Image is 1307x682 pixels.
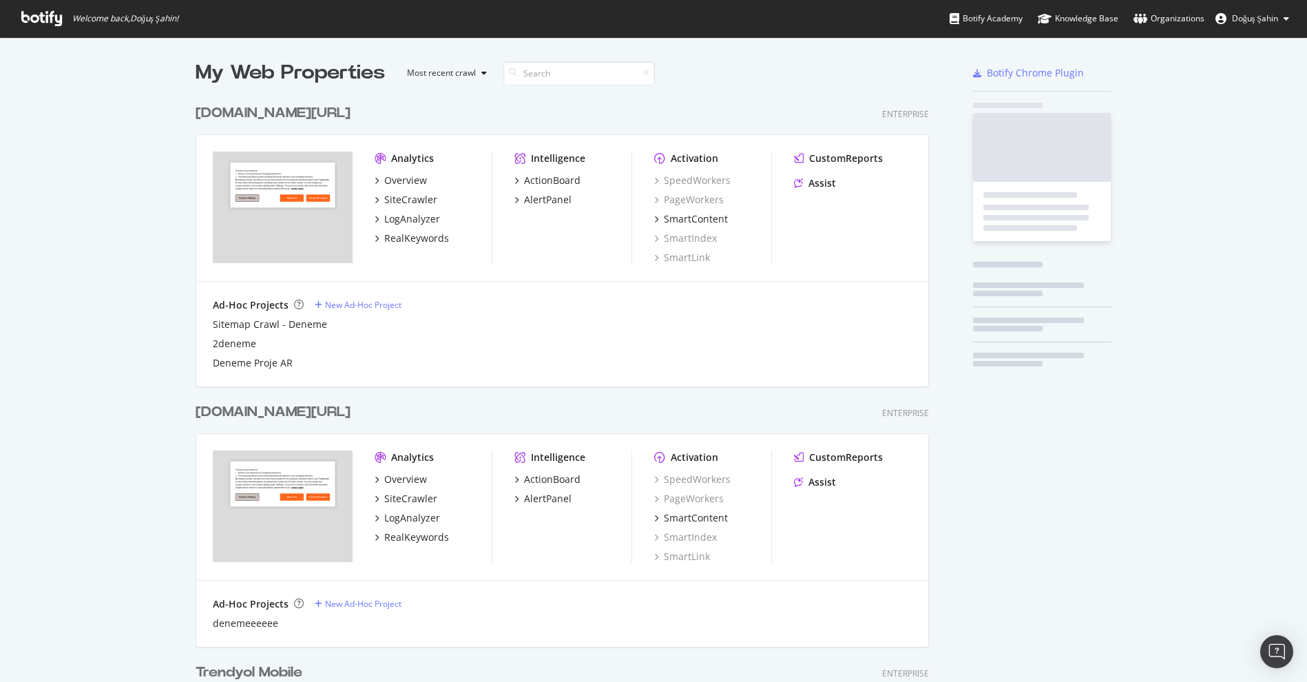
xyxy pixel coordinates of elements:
div: SmartContent [664,511,728,525]
a: Assist [794,176,836,190]
div: Enterprise [882,668,929,679]
a: ActionBoard [514,174,581,187]
a: New Ad-Hoc Project [315,299,401,311]
div: Activation [671,152,718,165]
a: SmartContent [654,511,728,525]
div: Open Intercom Messenger [1260,635,1293,668]
div: ActionBoard [524,174,581,187]
a: SiteCrawler [375,492,437,506]
div: Analytics [391,451,434,464]
div: Knowledge Base [1038,12,1118,25]
div: LogAnalyzer [384,212,440,226]
a: SpeedWorkers [654,473,731,486]
a: Overview [375,473,427,486]
div: My Web Properties [196,59,385,87]
a: Deneme Proje AR [213,356,293,370]
div: Botify Chrome Plugin [987,66,1084,80]
a: PageWorkers [654,193,724,207]
div: Assist [808,475,836,489]
div: Analytics [391,152,434,165]
div: AlertPanel [524,492,572,506]
img: trendyol.com/ar [213,152,353,263]
a: RealKeywords [375,530,449,544]
div: Activation [671,451,718,464]
div: Overview [384,174,427,187]
a: CustomReports [794,152,883,165]
img: trendyol.com/ro [213,451,353,562]
div: SmartContent [664,212,728,226]
div: RealKeywords [384,231,449,245]
input: Search [503,61,655,85]
div: RealKeywords [384,530,449,544]
a: New Ad-Hoc Project [315,598,401,610]
a: [DOMAIN_NAME][URL] [196,103,356,123]
div: ActionBoard [524,473,581,486]
div: Assist [808,176,836,190]
span: Doğuş Şahin [1232,12,1278,24]
a: denemeeeeee [213,617,278,630]
div: Intelligence [531,152,585,165]
a: SmartIndex [654,530,717,544]
a: [DOMAIN_NAME][URL] [196,402,356,422]
div: Enterprise [882,407,929,419]
div: Ad-Hoc Projects [213,597,289,611]
a: Sitemap Crawl - Deneme [213,318,327,331]
div: CustomReports [809,152,883,165]
a: AlertPanel [514,492,572,506]
a: SiteCrawler [375,193,437,207]
div: SiteCrawler [384,492,437,506]
div: [DOMAIN_NAME][URL] [196,103,351,123]
a: LogAnalyzer [375,212,440,226]
div: LogAnalyzer [384,511,440,525]
div: New Ad-Hoc Project [325,299,401,311]
a: 2deneme [213,337,256,351]
a: CustomReports [794,451,883,464]
div: CustomReports [809,451,883,464]
a: PageWorkers [654,492,724,506]
span: Welcome back, Doğuş Şahin ! [72,13,178,24]
div: Botify Academy [950,12,1023,25]
div: Enterprise [882,108,929,120]
button: Most recent crawl [396,62,492,84]
div: New Ad-Hoc Project [325,598,401,610]
a: Botify Chrome Plugin [973,66,1084,80]
div: SiteCrawler [384,193,437,207]
a: SmartLink [654,251,710,265]
a: ActionBoard [514,473,581,486]
a: SmartContent [654,212,728,226]
div: Overview [384,473,427,486]
a: AlertPanel [514,193,572,207]
div: Intelligence [531,451,585,464]
div: [DOMAIN_NAME][URL] [196,402,351,422]
a: Overview [375,174,427,187]
div: Most recent crawl [407,69,476,77]
div: Ad-Hoc Projects [213,298,289,312]
a: LogAnalyzer [375,511,440,525]
button: Doğuş Şahin [1204,8,1300,30]
div: AlertPanel [524,193,572,207]
a: SmartLink [654,550,710,564]
a: SmartIndex [654,231,717,245]
div: Organizations [1133,12,1204,25]
a: SpeedWorkers [654,174,731,187]
a: Assist [794,475,836,489]
a: RealKeywords [375,231,449,245]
